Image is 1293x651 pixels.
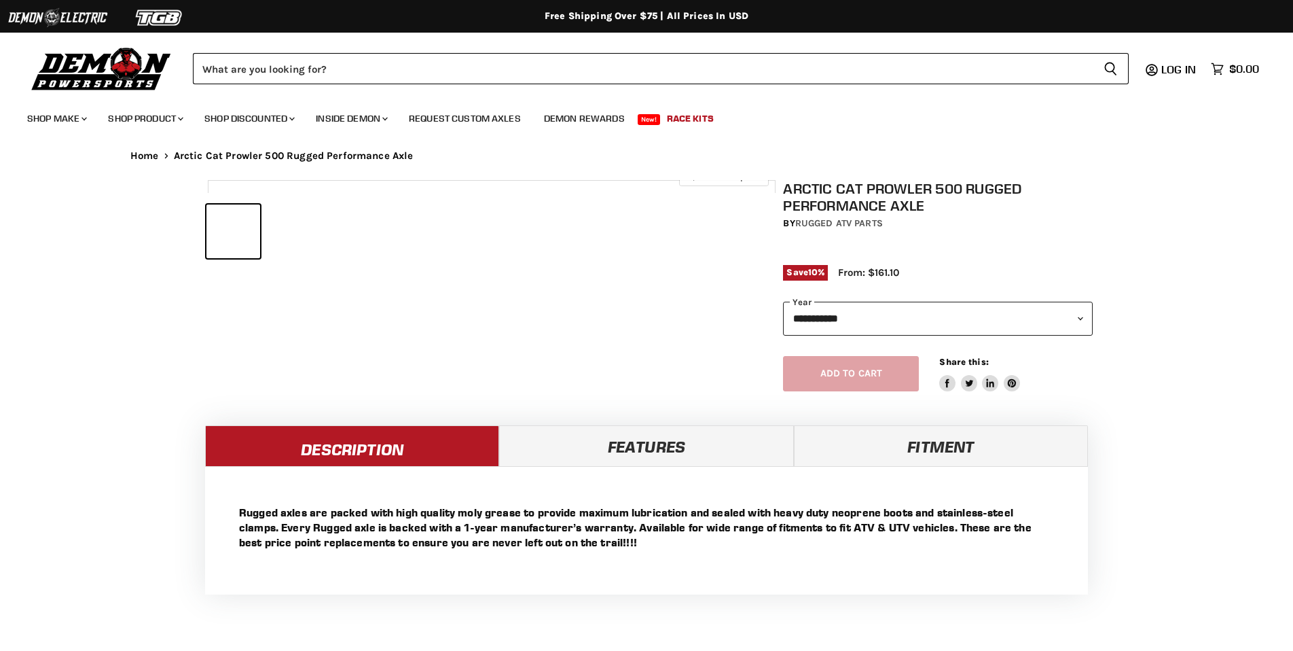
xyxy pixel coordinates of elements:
button: Search [1093,53,1129,84]
a: Log in [1155,63,1204,75]
span: Log in [1161,63,1196,76]
a: $0.00 [1204,59,1266,79]
div: by [783,216,1093,231]
p: Rugged axles are packed with high quality moly grease to provide maximum lubrication and sealed w... [239,505,1054,550]
a: Request Custom Axles [399,105,531,133]
h1: Arctic Cat Prowler 500 Rugged Performance Axle [783,180,1093,214]
img: TGB Logo 2 [109,5,211,31]
a: Shop Product [98,105,192,133]
button: Arctic Cat Prowler 500 Rugged Performance Axle thumbnail [206,205,260,258]
a: Fitment [794,425,1088,466]
img: Demon Powersports [27,44,176,92]
a: Inside Demon [306,105,396,133]
a: Description [205,425,499,466]
img: Demon Electric Logo 2 [7,5,109,31]
button: Arctic Cat Prowler 500 Rugged Performance Axle thumbnail [322,205,376,258]
nav: Breadcrumbs [103,150,1190,162]
input: Search [193,53,1093,84]
select: year [783,302,1093,335]
a: Demon Rewards [534,105,635,133]
span: From: $161.10 [838,266,899,279]
a: Shop Discounted [194,105,303,133]
a: Shop Make [17,105,95,133]
a: Race Kits [657,105,724,133]
span: Save % [783,265,828,280]
span: New! [638,114,661,125]
span: $0.00 [1229,63,1259,75]
span: Share this: [939,357,988,367]
a: Features [499,425,793,466]
a: Rugged ATV Parts [795,217,883,229]
aside: Share this: [939,356,1020,392]
button: Arctic Cat Prowler 500 Rugged Performance Axle thumbnail [264,205,318,258]
form: Product [193,53,1129,84]
span: Arctic Cat Prowler 500 Rugged Performance Axle [174,150,414,162]
a: Home [130,150,159,162]
span: Click to expand [686,171,761,181]
ul: Main menu [17,99,1256,133]
div: Free Shipping Over $75 | All Prices In USD [103,10,1190,22]
span: 10 [808,267,818,277]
